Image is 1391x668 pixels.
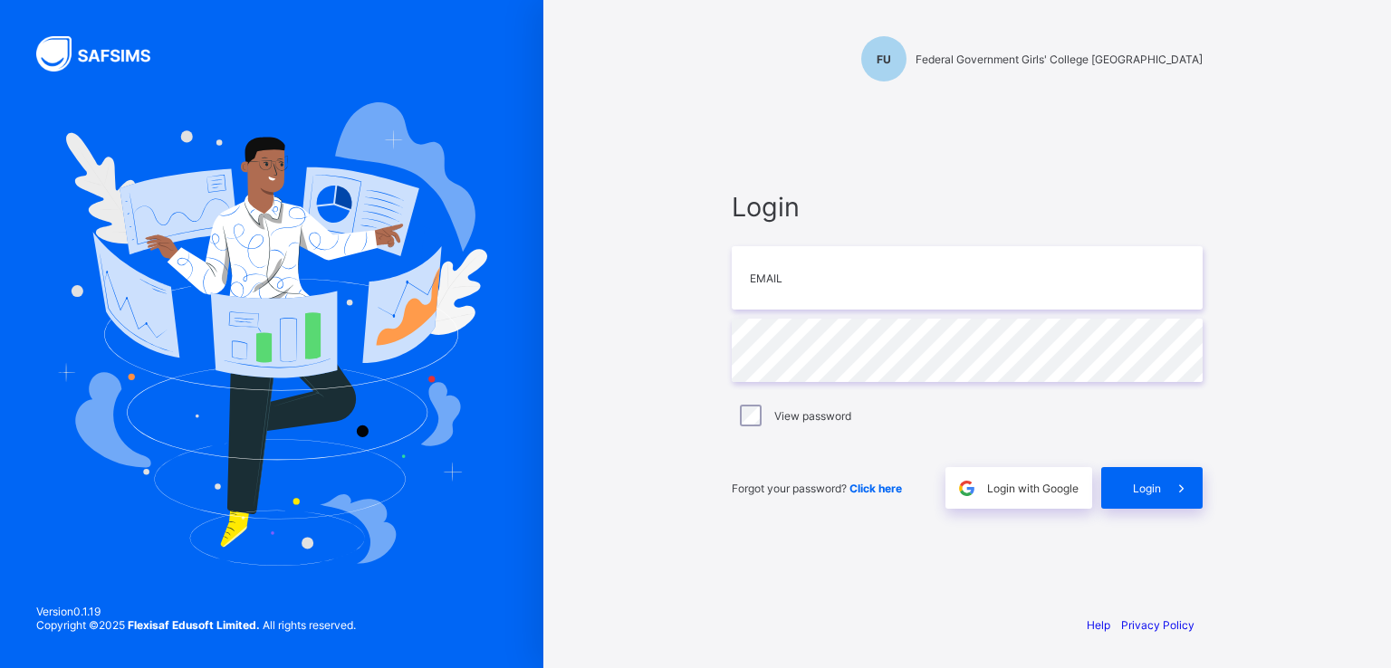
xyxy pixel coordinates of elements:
img: Hero Image [56,102,487,566]
a: Click here [849,482,902,495]
img: google.396cfc9801f0270233282035f929180a.svg [956,478,977,499]
label: View password [774,409,851,423]
strong: Flexisaf Edusoft Limited. [128,618,260,632]
span: Forgot your password? [732,482,902,495]
span: Login with Google [987,482,1079,495]
span: Copyright © 2025 All rights reserved. [36,618,356,632]
span: Login [732,191,1203,223]
a: Privacy Policy [1121,618,1194,632]
span: Login [1133,482,1161,495]
span: Version 0.1.19 [36,605,356,618]
span: FU [877,52,891,66]
span: Federal Government Girls' College [GEOGRAPHIC_DATA] [916,52,1203,66]
a: Help [1087,618,1110,632]
img: SAFSIMS Logo [36,36,172,72]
